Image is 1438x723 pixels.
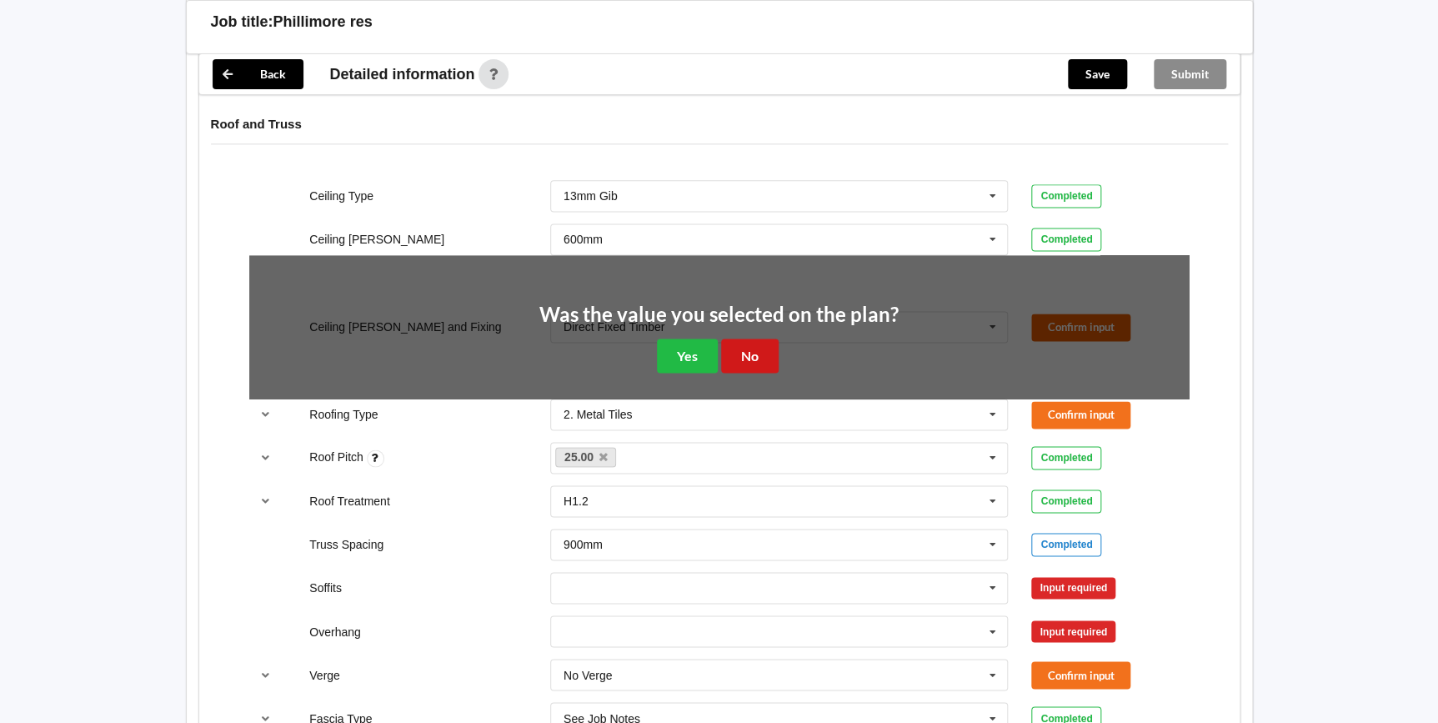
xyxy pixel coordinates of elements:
[330,67,475,82] span: Detailed information
[1031,446,1101,469] div: Completed
[539,302,899,328] h2: Was the value you selected on the plan?
[309,538,383,551] label: Truss Spacing
[213,59,303,89] button: Back
[249,399,282,429] button: reference-toggle
[309,668,340,681] label: Verge
[564,669,612,680] div: No Verge
[309,189,373,203] label: Ceiling Type
[564,409,632,420] div: 2. Metal Tiles
[1031,228,1101,251] div: Completed
[309,625,360,638] label: Overhang
[564,190,618,202] div: 13mm Gib
[309,581,342,595] label: Soffits
[273,13,373,32] h3: Phillimore res
[211,13,273,32] h3: Job title:
[1031,401,1130,429] button: Confirm input
[309,233,444,246] label: Ceiling [PERSON_NAME]
[249,443,282,473] button: reference-toggle
[555,447,617,467] a: 25.00
[564,539,603,550] div: 900mm
[1031,661,1130,689] button: Confirm input
[309,495,390,508] label: Roof Treatment
[1068,59,1127,89] button: Save
[564,495,589,507] div: H1.2
[1031,533,1101,556] div: Completed
[309,450,366,464] label: Roof Pitch
[211,116,1228,132] h4: Roof and Truss
[1031,490,1101,513] div: Completed
[1031,577,1115,599] div: Input required
[309,408,378,421] label: Roofing Type
[249,660,282,690] button: reference-toggle
[564,233,603,245] div: 600mm
[249,486,282,516] button: reference-toggle
[1031,620,1115,642] div: Input required
[721,339,779,373] button: No
[1031,184,1101,208] div: Completed
[657,339,718,373] button: Yes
